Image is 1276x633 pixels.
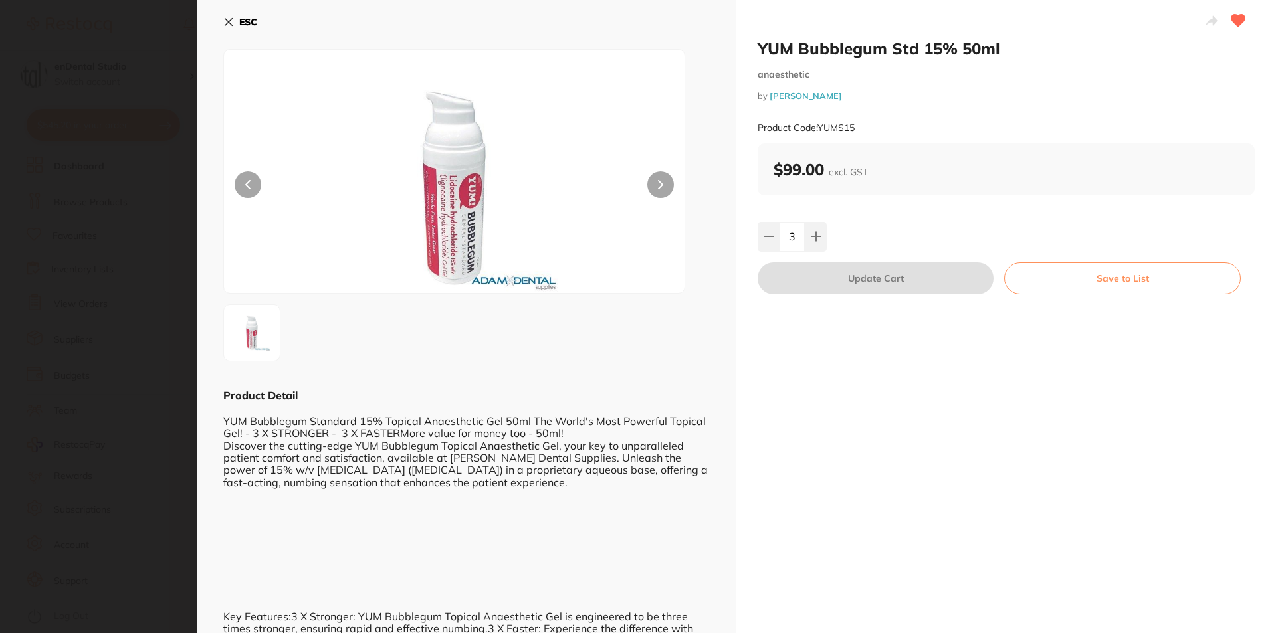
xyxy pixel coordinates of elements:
[1004,262,1241,294] button: Save to List
[829,166,868,178] span: excl. GST
[223,389,298,402] b: Product Detail
[770,90,842,101] a: [PERSON_NAME]
[758,91,1255,101] small: by
[228,309,276,357] img: NS5qcGc
[758,122,855,134] small: Product Code: YUMS15
[316,83,593,293] img: NS5qcGc
[774,159,868,179] b: $99.00
[239,16,257,28] b: ESC
[223,11,257,33] button: ESC
[758,69,1255,80] small: anaesthetic
[758,39,1255,58] h2: YUM Bubblegum Std 15% 50ml
[758,262,994,294] button: Update Cart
